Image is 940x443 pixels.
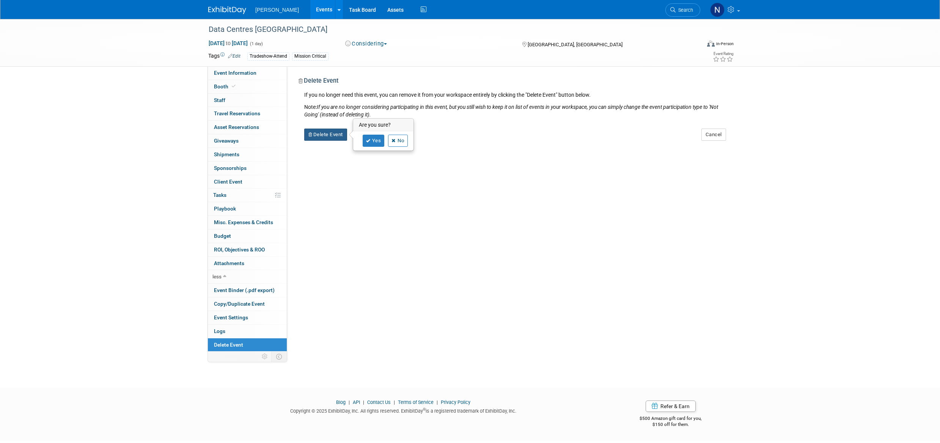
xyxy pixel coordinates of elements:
[214,247,265,253] span: ROI, Objectives & ROO
[701,129,726,141] button: Cancel
[299,91,726,118] div: If you no longer need this event, you can remove it from your workspace entirely by clicking the ...
[214,301,265,307] span: Copy/Duplicate Event
[249,41,263,46] span: (1 day)
[292,52,329,60] div: Mission Critical
[208,229,287,243] a: Budget
[347,399,352,405] span: |
[528,42,622,47] span: [GEOGRAPHIC_DATA], [GEOGRAPHIC_DATA]
[208,121,287,134] a: Asset Reservations
[665,3,700,17] a: Search
[214,342,243,348] span: Delete Event
[610,421,732,428] div: $150 off for them.
[208,134,287,148] a: Giveaways
[354,119,413,131] h3: Are you sure?
[676,7,693,13] span: Search
[214,151,239,157] span: Shipments
[225,40,232,46] span: to
[214,179,242,185] span: Client Event
[208,94,287,107] a: Staff
[353,399,360,405] a: API
[610,410,732,428] div: $500 Amazon gift card for you,
[710,3,725,17] img: Nicky Walker
[214,206,236,212] span: Playbook
[208,270,287,283] a: less
[435,399,440,405] span: |
[206,23,689,36] div: Data Centres [GEOGRAPHIC_DATA]
[208,80,287,93] a: Booth
[214,124,259,130] span: Asset Reservations
[304,129,347,141] button: Delete Event
[363,135,385,147] a: Yes
[388,135,408,147] a: No
[716,41,734,47] div: In-Person
[232,84,236,88] i: Booth reservation complete
[361,399,366,405] span: |
[423,407,426,412] sup: ®
[214,287,275,293] span: Event Binder (.pdf export)
[343,40,390,48] button: Considering
[208,338,287,352] a: Delete Event
[208,297,287,311] a: Copy/Duplicate Event
[392,399,397,405] span: |
[299,77,726,91] div: Delete Event
[646,401,696,412] a: Refer & Earn
[208,202,287,215] a: Playbook
[247,52,289,60] div: Tradeshow-Attend
[214,165,247,171] span: Sponsorships
[214,97,225,103] span: Staff
[208,284,287,297] a: Event Binder (.pdf export)
[367,399,391,405] a: Contact Us
[258,352,272,361] td: Personalize Event Tab Strip
[208,40,248,47] span: [DATE] [DATE]
[214,70,256,76] span: Event Information
[214,83,237,90] span: Booth
[208,257,287,270] a: Attachments
[398,399,434,405] a: Terms of Service
[208,107,287,120] a: Travel Reservations
[272,352,287,361] td: Toggle Event Tabs
[208,325,287,338] a: Logs
[655,39,734,51] div: Event Format
[208,216,287,229] a: Misc. Expenses & Credits
[208,175,287,189] a: Client Event
[208,6,246,14] img: ExhibitDay
[214,260,244,266] span: Attachments
[214,219,273,225] span: Misc. Expenses & Credits
[213,192,226,198] span: Tasks
[255,7,299,13] span: [PERSON_NAME]
[441,399,470,405] a: Privacy Policy
[208,66,287,80] a: Event Information
[208,52,241,61] td: Tags
[336,399,346,405] a: Blog
[208,406,598,415] div: Copyright © 2025 ExhibitDay, Inc. All rights reserved. ExhibitDay is a registered trademark of Ex...
[304,103,726,118] div: Note:
[707,41,715,47] img: Format-Inperson.png
[208,311,287,324] a: Event Settings
[212,273,222,280] span: less
[228,53,241,59] a: Edit
[713,52,733,56] div: Event Rating
[214,110,260,116] span: Travel Reservations
[214,138,239,144] span: Giveaways
[304,104,718,118] i: If you are no longer considering participating in this event, but you still wish to keep it on li...
[208,148,287,161] a: Shipments
[208,189,287,202] a: Tasks
[214,314,248,320] span: Event Settings
[208,162,287,175] a: Sponsorships
[214,233,231,239] span: Budget
[214,328,225,334] span: Logs
[208,243,287,256] a: ROI, Objectives & ROO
